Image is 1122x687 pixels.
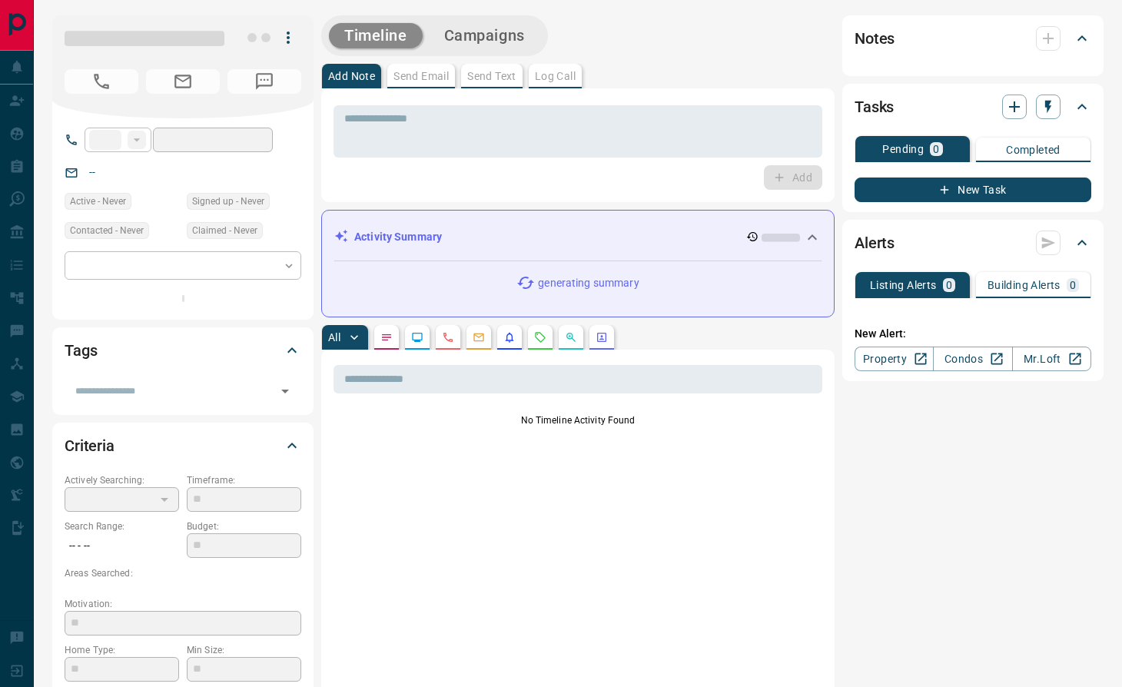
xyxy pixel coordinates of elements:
[354,229,442,245] p: Activity Summary
[146,69,220,94] span: No Email
[192,194,264,209] span: Signed up - Never
[1006,144,1061,155] p: Completed
[65,533,179,559] p: -- - --
[1012,347,1091,371] a: Mr.Loft
[565,331,577,343] svg: Opportunities
[534,331,546,343] svg: Requests
[855,95,894,119] h2: Tasks
[933,347,1012,371] a: Condos
[855,347,934,371] a: Property
[65,433,115,458] h2: Criteria
[933,144,939,154] p: 0
[988,280,1061,290] p: Building Alerts
[882,144,924,154] p: Pending
[855,326,1091,342] p: New Alert:
[65,332,301,369] div: Tags
[328,332,340,343] p: All
[65,427,301,464] div: Criteria
[855,178,1091,202] button: New Task
[192,223,257,238] span: Claimed - Never
[65,473,179,487] p: Actively Searching:
[328,71,375,81] p: Add Note
[411,331,423,343] svg: Lead Browsing Activity
[855,88,1091,125] div: Tasks
[429,23,540,48] button: Campaigns
[187,519,301,533] p: Budget:
[65,338,97,363] h2: Tags
[855,20,1091,57] div: Notes
[89,166,95,178] a: --
[1070,280,1076,290] p: 0
[65,597,301,611] p: Motivation:
[227,69,301,94] span: No Number
[855,26,895,51] h2: Notes
[187,473,301,487] p: Timeframe:
[596,331,608,343] svg: Agent Actions
[70,194,126,209] span: Active - Never
[855,231,895,255] h2: Alerts
[442,331,454,343] svg: Calls
[538,275,639,291] p: generating summary
[65,643,179,657] p: Home Type:
[334,223,822,251] div: Activity Summary
[70,223,144,238] span: Contacted - Never
[65,69,138,94] span: No Number
[855,224,1091,261] div: Alerts
[503,331,516,343] svg: Listing Alerts
[65,566,301,580] p: Areas Searched:
[380,331,393,343] svg: Notes
[65,519,179,533] p: Search Range:
[946,280,952,290] p: 0
[473,331,485,343] svg: Emails
[329,23,423,48] button: Timeline
[274,380,296,402] button: Open
[870,280,937,290] p: Listing Alerts
[334,413,822,427] p: No Timeline Activity Found
[187,643,301,657] p: Min Size:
